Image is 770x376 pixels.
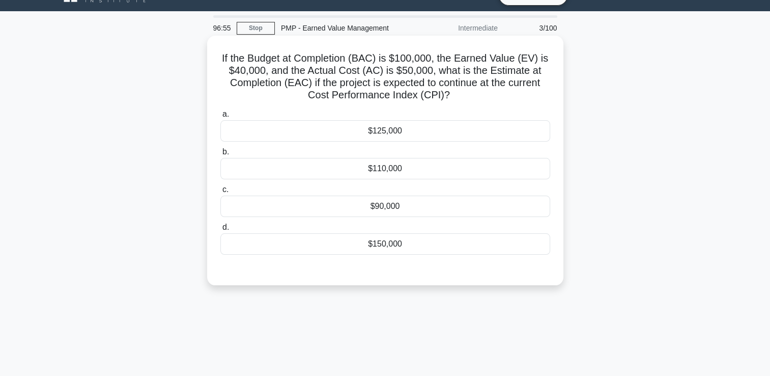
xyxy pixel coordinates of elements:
[222,147,229,156] span: b.
[237,22,275,35] a: Stop
[220,233,550,255] div: $150,000
[275,18,415,38] div: PMP - Earned Value Management
[220,158,550,179] div: $110,000
[504,18,563,38] div: 3/100
[207,18,237,38] div: 96:55
[220,120,550,142] div: $125,000
[222,223,229,231] span: d.
[220,196,550,217] div: $90,000
[222,185,229,194] span: c.
[415,18,504,38] div: Intermediate
[219,52,551,102] h5: If the Budget at Completion (BAC) is $100,000, the Earned Value (EV) is $40,000, and the Actual C...
[222,110,229,118] span: a.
